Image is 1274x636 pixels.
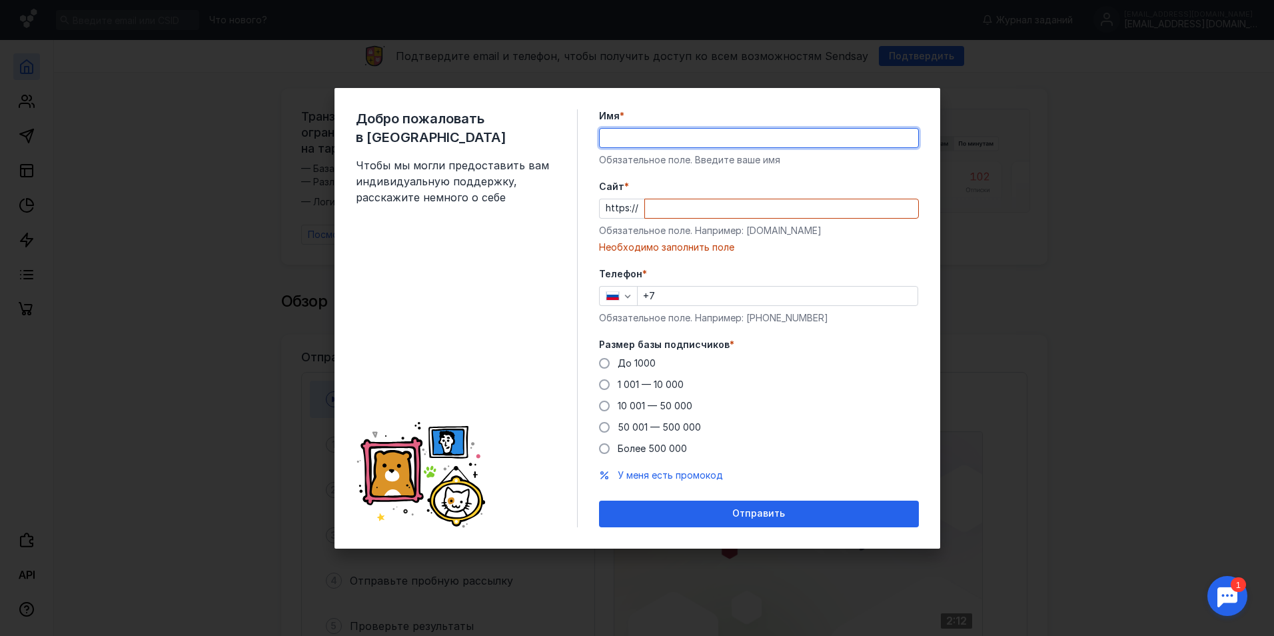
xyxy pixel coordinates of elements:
[618,469,723,482] button: У меня есть промокод
[356,157,556,205] span: Чтобы мы могли предоставить вам индивидуальную поддержку, расскажите немного о себе
[732,508,785,519] span: Отправить
[599,180,624,193] span: Cайт
[356,109,556,147] span: Добро пожаловать в [GEOGRAPHIC_DATA]
[599,267,642,281] span: Телефон
[599,311,919,325] div: Обязательное поле. Например: [PHONE_NUMBER]
[618,443,687,454] span: Более 500 000
[618,400,692,411] span: 10 001 — 50 000
[599,224,919,237] div: Обязательное поле. Например: [DOMAIN_NAME]
[618,421,701,433] span: 50 001 — 500 000
[599,241,919,254] div: Необходимо заполнить поле
[618,357,656,369] span: До 1000
[30,8,45,23] div: 1
[599,109,620,123] span: Имя
[599,153,919,167] div: Обязательное поле. Введите ваше имя
[599,338,730,351] span: Размер базы подписчиков
[599,501,919,527] button: Отправить
[618,379,684,390] span: 1 001 — 10 000
[618,469,723,481] span: У меня есть промокод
